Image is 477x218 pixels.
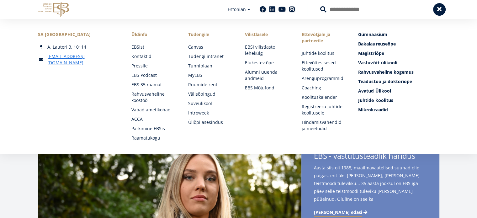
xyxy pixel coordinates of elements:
[131,31,176,38] span: Üldinfo
[314,209,362,215] span: [PERSON_NAME] edasi
[301,85,346,91] a: Coaching
[188,110,232,116] a: Introweek
[245,31,289,38] span: Vilistlasele
[131,116,176,122] a: ACCA
[260,6,266,13] a: Facebook
[301,60,346,72] a: Ettevõttesisesed koolitused
[358,78,439,85] a: Teadustöö ja doktoriõpe
[245,44,289,56] a: EBSi vilistlaste lehekülg
[131,53,176,60] a: Kontaktid
[358,31,439,38] a: Gümnaasium
[289,6,295,13] a: Instagram
[47,53,119,66] a: [EMAIL_ADDRESS][DOMAIN_NAME]
[188,63,232,69] a: Tunniplaan
[358,50,384,56] span: Magistriõpe
[301,94,346,100] a: Koolituskalender
[131,91,176,104] a: Rahvusvaheline koostöö
[301,119,346,132] a: Hindamisvahendid ja meetodid
[38,31,119,38] div: SA [GEOGRAPHIC_DATA]
[329,151,331,161] span: -
[314,209,368,215] a: [PERSON_NAME] edasi
[301,50,346,56] a: Juhtide koolitus
[188,100,232,107] a: Suveülikool
[245,69,289,82] a: Alumni uuenda andmeid
[245,60,289,66] a: Elukestev õpe
[358,97,439,104] a: Juhtide koolitus
[245,85,289,91] a: EBS Mõjufond
[301,104,346,116] a: Registreeru juhtide koolitusele
[358,69,413,75] span: Rahvusvaheline kogemus
[358,107,388,113] span: Mikrokraadid
[314,164,427,213] span: Aasta siis oli 1988, maailmavaatelised suunad olid paigas, ent üks [PERSON_NAME], [PERSON_NAME] t...
[131,135,176,141] a: Raamatukogu
[301,75,346,82] a: Arenguprogrammid
[358,69,439,75] a: Rahvusvaheline kogemus
[188,31,232,38] a: Tudengile
[131,63,176,69] a: Pressile
[358,41,395,47] span: Bakalaureuseõpe
[358,31,387,37] span: Gümnaasium
[188,91,232,97] a: Välisõpingud
[131,107,176,113] a: Vabad ametikohad
[131,72,176,78] a: EBS Podcast
[301,31,346,44] span: Ettevõtjale ja partnerile
[358,88,439,94] a: Avatud Ülikool
[278,6,286,13] a: Youtube
[333,151,387,161] span: vastutusteadlik
[314,151,327,161] span: EBS
[358,60,397,66] span: Vastuvõtt ülikooli
[131,44,176,50] a: EBSist
[188,53,232,60] a: Tudengi intranet
[358,78,412,84] span: Teadustöö ja doktoriõpe
[358,50,439,56] a: Magistriõpe
[269,6,275,13] a: Linkedin
[358,88,391,94] span: Avatud Ülikool
[38,44,119,50] div: A. Lauteri 3, 10114
[188,82,232,88] a: Ruumide rent
[188,72,232,78] a: MyEBS
[358,60,439,66] a: Vastuvõtt ülikooli
[358,41,439,47] a: Bakalaureuseõpe
[358,107,439,113] a: Mikrokraadid
[131,82,176,88] a: EBS 35 raamat
[389,151,415,161] span: haridus
[131,125,176,132] a: Parkimine EBSis
[188,119,232,125] a: Üliõpilasesindus
[358,97,393,103] span: Juhtide koolitus
[188,44,232,50] a: Canvas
